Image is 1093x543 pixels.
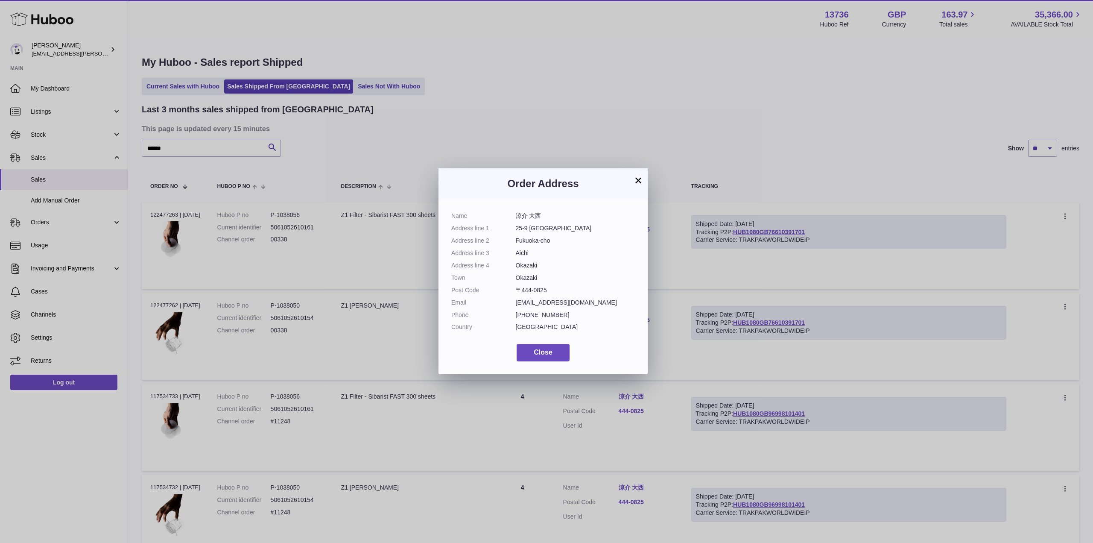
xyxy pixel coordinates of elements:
button: × [633,175,643,185]
dd: [PHONE_NUMBER] [516,311,635,319]
h3: Order Address [451,177,635,191]
dd: Fukuoka-cho [516,237,635,245]
dd: [EMAIL_ADDRESS][DOMAIN_NAME] [516,299,635,307]
dt: Address line 1 [451,224,516,232]
dd: [GEOGRAPHIC_DATA] [516,323,635,331]
dt: Post Code [451,286,516,294]
dt: Name [451,212,516,220]
dt: Phone [451,311,516,319]
dt: Town [451,274,516,282]
dd: 25-9 [GEOGRAPHIC_DATA] [516,224,635,232]
dd: 〒444-0825 [516,286,635,294]
dd: Aichi [516,249,635,257]
dd: 涼介 大西 [516,212,635,220]
dt: Address line 2 [451,237,516,245]
dt: Address line 4 [451,261,516,270]
dd: Okazaki [516,261,635,270]
dt: Country [451,323,516,331]
span: Close [534,349,552,356]
dt: Address line 3 [451,249,516,257]
button: Close [517,344,570,361]
dt: Email [451,299,516,307]
dd: Okazaki [516,274,635,282]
